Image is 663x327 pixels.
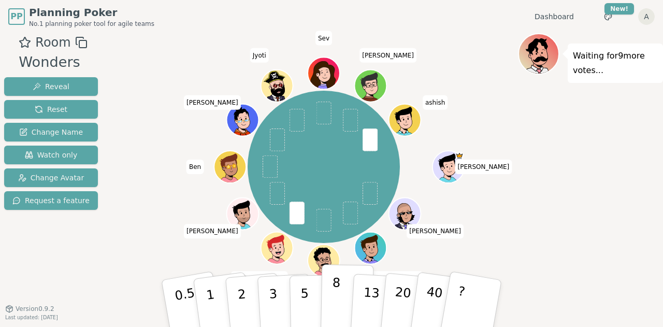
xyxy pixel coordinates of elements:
p: Waiting for 9 more votes... [573,49,658,78]
button: Click to change your avatar [355,233,385,263]
span: Version 0.9.2 [16,305,54,313]
span: Request a feature [12,195,90,206]
button: Add as favourite [19,33,31,52]
button: Reset [4,100,98,119]
a: Dashboard [535,11,574,22]
div: Wonders [19,52,87,73]
span: Click to change your name [250,48,269,63]
span: Last updated: [DATE] [5,315,58,320]
a: PPPlanning PokerNo.1 planning poker tool for agile teams [8,5,154,28]
span: Room [35,33,70,52]
button: Change Name [4,123,98,141]
div: New! [604,3,634,15]
span: Click to change your name [315,31,332,45]
span: Change Avatar [18,173,84,183]
span: Click to change your name [359,48,416,63]
span: Reveal [33,81,69,92]
span: Click to change your name [186,160,204,174]
button: A [638,8,655,25]
span: Click to change your name [455,160,512,174]
span: Click to change your name [184,224,241,238]
button: New! [599,7,617,26]
button: Reveal [4,77,98,96]
span: Click to change your name [354,271,423,286]
button: Request a feature [4,191,98,210]
span: PP [10,10,22,23]
span: Watch only [25,150,78,160]
span: Julin Patel is the host [455,152,463,160]
span: Planning Poker [29,5,154,20]
span: Click to change your name [184,95,241,110]
span: No.1 planning poker tool for agile teams [29,20,154,28]
span: Click to change your name [407,224,464,238]
span: Click to change your name [231,271,288,286]
span: Click to change your name [423,95,448,110]
span: Reset [35,104,67,115]
button: Watch only [4,146,98,164]
button: Change Avatar [4,168,98,187]
span: Change Name [19,127,83,137]
button: Version0.9.2 [5,305,54,313]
